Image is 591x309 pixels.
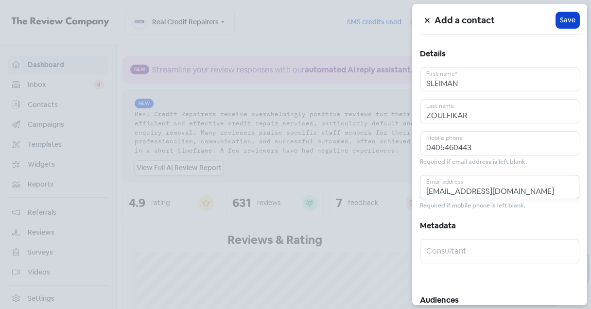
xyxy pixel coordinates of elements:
[420,293,579,308] h5: Audiences
[420,219,579,233] h5: Metadata
[420,99,579,123] input: Last name
[560,15,575,25] span: Save
[420,157,527,167] small: Required if email address is left blank.
[420,131,579,155] input: Mobile phone
[420,67,579,91] input: First name
[556,12,579,28] button: Save
[420,201,525,210] small: Required if mobile phone is left blank.
[435,13,556,28] h5: Add a contact
[420,47,579,61] h5: Details
[420,175,579,199] input: Email address
[420,239,579,263] input: Consultant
